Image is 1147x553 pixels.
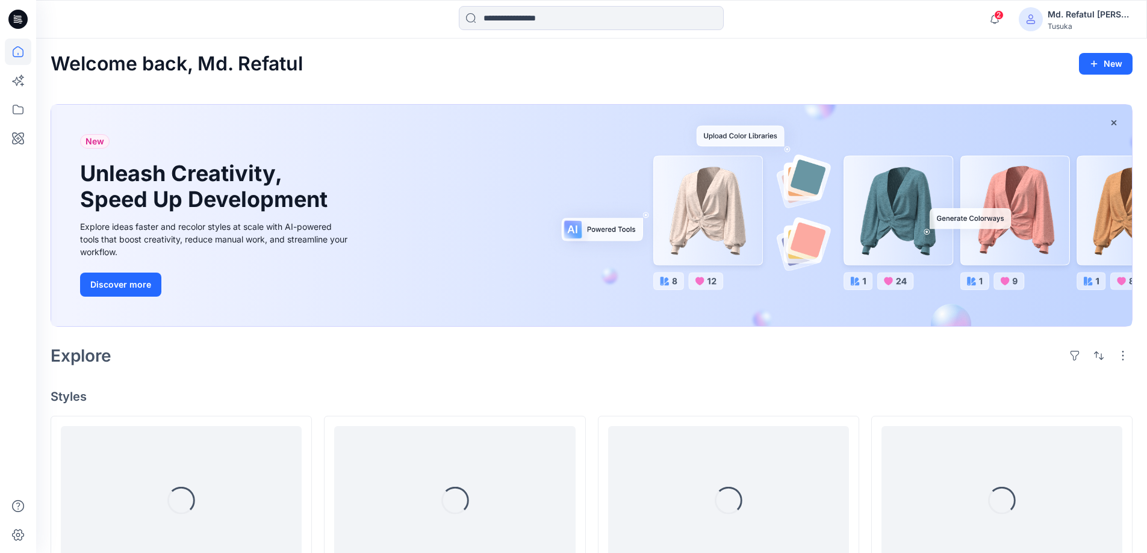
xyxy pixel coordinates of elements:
h2: Welcome back, Md. Refatul [51,53,303,75]
span: New [85,134,104,149]
div: Explore ideas faster and recolor styles at scale with AI-powered tools that boost creativity, red... [80,220,351,258]
button: New [1079,53,1133,75]
h4: Styles [51,389,1133,404]
div: Tusuka [1048,22,1132,31]
h2: Explore [51,346,111,365]
svg: avatar [1026,14,1036,24]
div: Md. Refatul [PERSON_NAME] [1048,7,1132,22]
button: Discover more [80,273,161,297]
h1: Unleash Creativity, Speed Up Development [80,161,333,212]
span: 2 [994,10,1004,20]
a: Discover more [80,273,351,297]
